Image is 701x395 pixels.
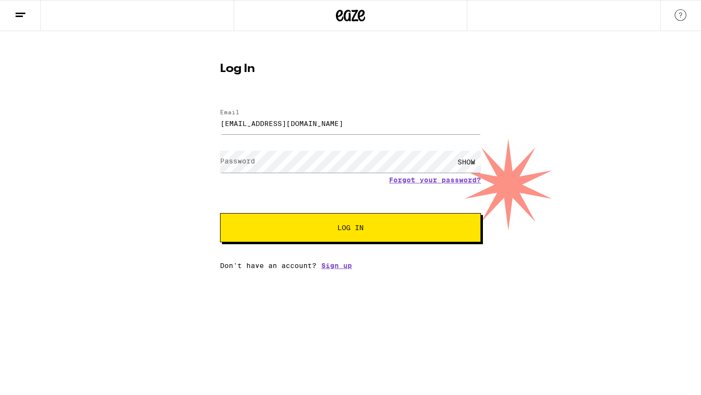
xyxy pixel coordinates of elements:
div: Don't have an account? [220,262,481,269]
div: SHOW [452,151,481,173]
a: Forgot your password? [389,176,481,184]
span: Hi. Need any help? [6,7,70,15]
label: Password [220,157,255,165]
button: Log In [220,213,481,242]
label: Email [220,109,240,115]
input: Email [220,112,481,134]
a: Sign up [321,262,352,269]
h1: Log In [220,63,481,75]
span: Log In [337,224,364,231]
